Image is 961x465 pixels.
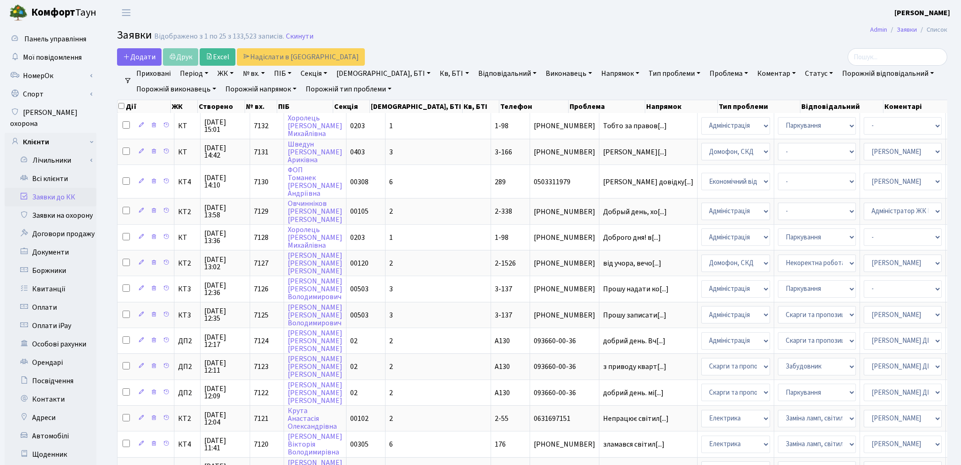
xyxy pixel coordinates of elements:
a: Хоролець[PERSON_NAME]Михайлівна [288,225,342,250]
a: Клієнти [5,133,96,151]
th: Кв, БТІ [463,100,499,113]
button: Переключити навігацію [115,5,138,20]
span: 176 [495,439,506,449]
a: Статус [801,66,837,81]
span: 2 [389,414,393,424]
span: 0203 [350,121,365,131]
a: Скинути [286,32,313,41]
a: № вх. [239,66,268,81]
span: [DATE] 12:11 [204,359,246,374]
a: Заявки [897,25,917,34]
span: 7130 [254,177,268,187]
a: Щоденник [5,445,96,464]
a: [PERSON_NAME] охорона [5,103,96,133]
span: 2-1526 [495,258,516,268]
span: [PHONE_NUMBER] [534,441,595,448]
a: Порожній тип проблеми [302,81,395,97]
span: Добрый день, хо[...] [603,207,667,217]
b: Комфорт [31,5,75,20]
a: Excel [200,48,235,66]
a: Автомобілі [5,427,96,445]
span: Прошу записати[...] [603,310,666,320]
span: 2 [389,388,393,398]
span: 0203 [350,232,365,243]
th: Проблема [569,100,645,113]
span: 0403 [350,147,365,157]
a: Admin [870,25,887,34]
th: Напрямок [645,100,718,113]
span: 2-338 [495,207,512,217]
span: добрий день. Вч[...] [603,336,665,346]
a: Договори продажу [5,225,96,243]
a: Посвідчення [5,372,96,390]
span: [DATE] 12:36 [204,282,246,296]
span: Доброго дня! в[...] [603,232,661,243]
span: 02 [350,362,358,372]
span: 2 [389,258,393,268]
span: 6 [389,439,393,449]
span: 3-137 [495,284,512,294]
a: Напрямок [598,66,643,81]
span: добрий день. мі[...] [603,388,664,398]
a: Заявки на охорону [5,206,96,225]
span: [PHONE_NUMBER] [534,208,595,215]
span: ДП2 [178,337,196,345]
span: [DATE] 14:42 [204,144,246,159]
span: 7123 [254,362,268,372]
th: № вх. [245,100,278,113]
a: Кв, БТІ [436,66,472,81]
input: Пошук... [848,48,947,66]
th: Телефон [499,100,569,113]
span: [DATE] 12:04 [204,411,246,426]
span: Мої повідомлення [23,52,82,62]
th: [DEMOGRAPHIC_DATA], БТІ [370,100,463,113]
a: Спорт [5,85,96,103]
span: [PHONE_NUMBER] [534,260,595,267]
span: КТ2 [178,415,196,422]
a: [PERSON_NAME][PERSON_NAME][PERSON_NAME] [288,328,342,354]
span: 093660-00-36 [534,389,595,397]
span: 7124 [254,336,268,346]
th: Коментарі [883,100,959,113]
span: 7125 [254,310,268,320]
span: [DATE] 13:02 [204,256,246,271]
span: 3-137 [495,310,512,320]
th: Дії [117,100,171,113]
span: 0503311979 [534,178,595,186]
a: Коментар [754,66,799,81]
a: Шведун[PERSON_NAME]Ариківна [288,139,342,165]
span: Панель управління [24,34,86,44]
span: 00120 [350,258,369,268]
th: Тип проблеми [718,100,800,113]
span: Непрацює світил[...] [603,414,669,424]
span: А130 [495,336,510,346]
span: КТ3 [178,312,196,319]
th: Відповідальний [800,100,884,113]
span: 3-166 [495,147,512,157]
a: [PERSON_NAME][PERSON_NAME][PERSON_NAME] [288,250,342,276]
span: А130 [495,388,510,398]
span: [DATE] 12:09 [204,385,246,400]
span: КТ [178,148,196,156]
div: Відображено з 1 по 25 з 133,523 записів. [154,32,284,41]
span: 02 [350,336,358,346]
a: Порожній відповідальний [838,66,938,81]
span: 00102 [350,414,369,424]
span: ДП2 [178,363,196,370]
li: Список [917,25,947,35]
span: [DATE] 13:36 [204,230,246,244]
a: Період [176,66,212,81]
a: Відповідальний [475,66,540,81]
span: 1-98 [495,232,508,243]
a: [PERSON_NAME]ВікторіяВолодимирівна [288,431,342,457]
span: зламався світил[...] [603,439,665,449]
span: [PERSON_NAME] довідку[...] [603,177,693,187]
span: [DATE] 15:01 [204,119,246,133]
span: 7129 [254,207,268,217]
img: logo.png [9,4,28,22]
span: [PHONE_NUMBER] [534,312,595,319]
span: 7132 [254,121,268,131]
span: [DATE] 14:10 [204,174,246,189]
a: Додати [117,48,162,66]
span: Таун [31,5,96,21]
